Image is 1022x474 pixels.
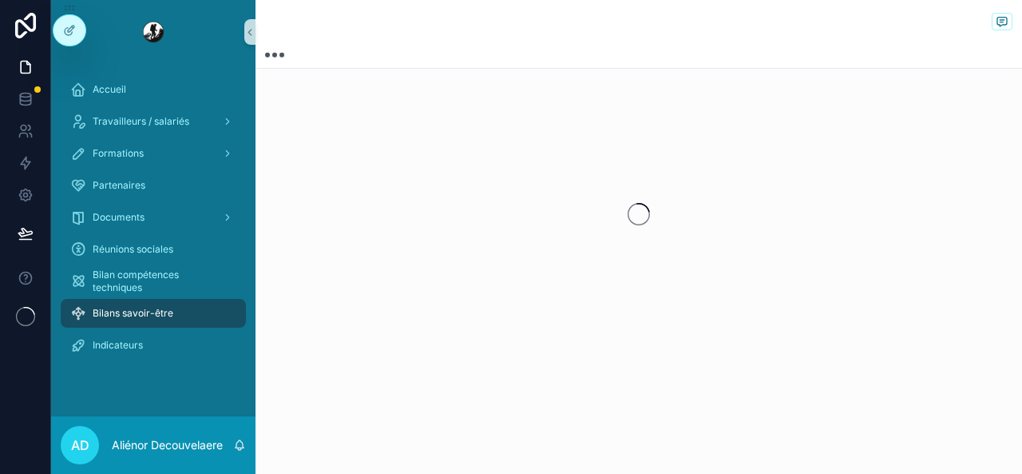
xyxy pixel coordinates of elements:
[61,235,246,264] a: Réunions sociales
[61,107,246,136] a: Travailleurs / salariés
[61,171,246,200] a: Partenaires
[71,436,89,455] span: AD
[61,203,246,232] a: Documents
[112,437,223,453] p: Aliénor Decouvelaere
[61,299,246,328] a: Bilans savoir-être
[93,147,144,160] span: Formations
[61,75,246,104] a: Accueil
[93,211,145,224] span: Documents
[93,179,145,192] span: Partenaires
[93,83,126,96] span: Accueil
[61,331,246,360] a: Indicateurs
[93,339,143,352] span: Indicateurs
[61,267,246,296] a: Bilan compétences techniques
[93,307,173,320] span: Bilans savoir-être
[51,64,255,380] div: scrollable content
[93,115,189,128] span: Travailleurs / salariés
[93,269,230,294] span: Bilan compétences techniques
[61,139,246,168] a: Formations
[93,243,173,256] span: Réunions sociales
[141,19,166,45] img: App logo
